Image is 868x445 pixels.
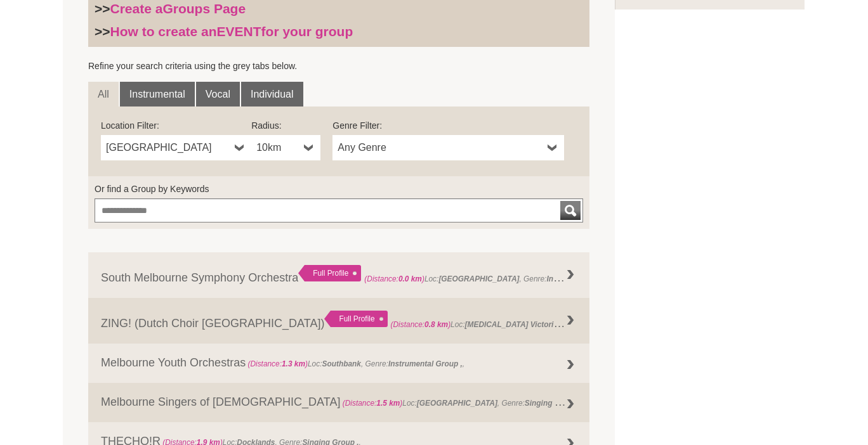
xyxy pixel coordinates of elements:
strong: EVENT [217,24,261,39]
a: Any Genre [332,135,564,160]
span: (Distance: ) [247,359,308,368]
a: 10km [251,135,320,160]
a: Individual [241,82,303,107]
span: (Distance: ) [391,320,451,329]
label: Radius: [251,119,320,132]
a: ZING! (Dutch Choir [GEOGRAPHIC_DATA]) Full Profile (Distance:0.8 km)Loc:[MEDICAL_DATA] Victoria, ... [88,298,589,344]
label: Or find a Group by Keywords [95,183,583,195]
a: Create aGroups Page [110,1,246,16]
strong: [GEOGRAPHIC_DATA] [417,399,497,408]
label: Genre Filter: [332,119,564,132]
strong: Singing Group , [525,396,581,408]
div: Full Profile [324,311,387,327]
a: South Melbourne Symphony Orchestra Full Profile (Distance:0.0 km)Loc:[GEOGRAPHIC_DATA], Genre:Ins... [88,252,589,298]
a: Melbourne Singers of [DEMOGRAPHIC_DATA] (Distance:1.5 km)Loc:[GEOGRAPHIC_DATA], Genre:Singing Gro... [88,383,589,422]
strong: 0.8 km [424,320,448,329]
span: Loc: , Genre: , [364,271,622,284]
label: Location Filter: [101,119,251,132]
a: How to create anEVENTfor your group [110,24,353,39]
strong: Instrumental Group , [388,359,463,368]
span: [GEOGRAPHIC_DATA] [106,140,230,155]
a: Melbourne Youth Orchestras (Distance:1.3 km)Loc:Southbank, Genre:Instrumental Group ,, [88,344,589,383]
span: Loc: , Genre: , Members: [340,396,631,408]
strong: [GEOGRAPHIC_DATA] [438,274,519,283]
strong: Instrumental Group , [546,271,621,284]
strong: 1.5 km [376,399,400,408]
span: Any Genre [338,140,542,155]
a: Vocal [196,82,240,107]
a: Instrumental [120,82,195,107]
a: [GEOGRAPHIC_DATA] [101,135,251,160]
strong: Groups Page [162,1,246,16]
span: (Distance: ) [343,399,403,408]
span: Loc: , Genre: , [391,317,787,330]
span: Loc: , Genre: , [246,359,464,368]
strong: 1.3 km [282,359,305,368]
p: Refine your search criteria using the grey tabs below. [88,60,589,72]
strong: 0.0 km [398,274,422,283]
h3: >> [95,1,583,17]
strong: Southbank [322,359,360,368]
a: All [88,82,119,107]
span: 10km [256,140,299,155]
div: Full Profile [298,265,361,281]
h3: >> [95,23,583,40]
strong: [MEDICAL_DATA] Victoria, [STREET_ADDRESS][PERSON_NAME] [465,317,701,330]
span: (Distance: ) [364,274,424,283]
